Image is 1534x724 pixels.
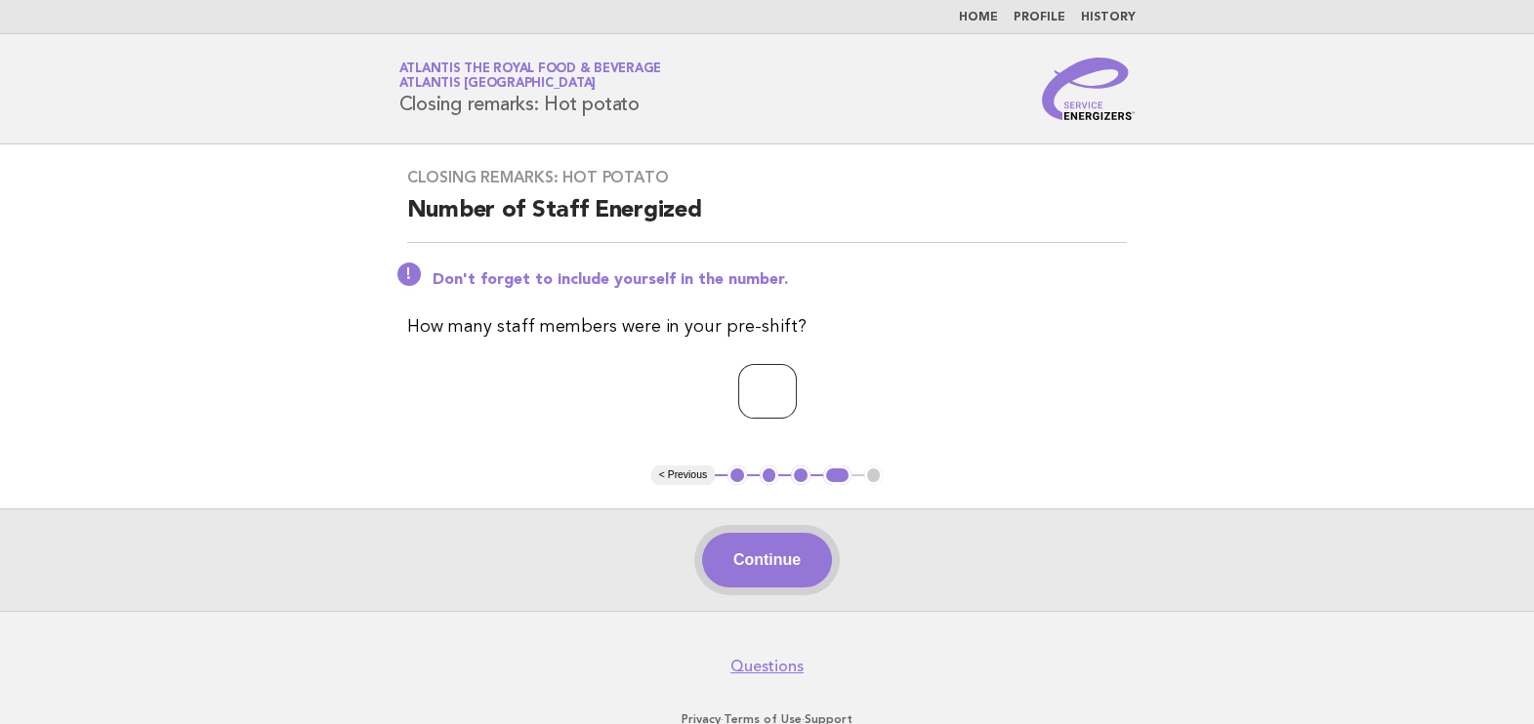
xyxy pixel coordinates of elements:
[407,313,1128,341] p: How many staff members were in your pre-shift?
[760,465,779,485] button: 2
[399,63,662,114] h1: Closing remarks: Hot potato
[702,533,832,587] button: Continue
[651,465,715,485] button: < Previous
[791,465,810,485] button: 3
[407,168,1128,187] h3: Closing remarks: Hot potato
[433,270,1128,290] p: Don't forget to include yourself in the number.
[399,78,597,91] span: Atlantis [GEOGRAPHIC_DATA]
[399,62,662,90] a: Atlantis the Royal Food & BeverageAtlantis [GEOGRAPHIC_DATA]
[959,12,998,23] a: Home
[1042,58,1136,120] img: Service Energizers
[407,195,1128,243] h2: Number of Staff Energized
[730,657,804,676] a: Questions
[1014,12,1065,23] a: Profile
[727,465,747,485] button: 1
[823,465,851,485] button: 4
[1081,12,1136,23] a: History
